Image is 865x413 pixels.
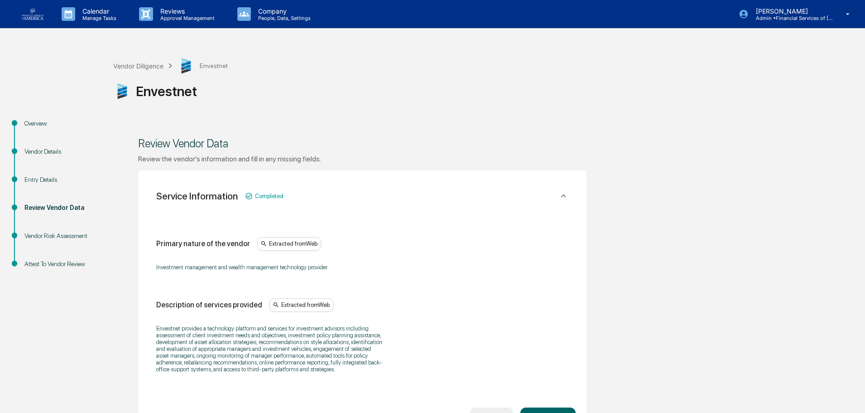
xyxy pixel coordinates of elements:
div: Overview [24,119,99,128]
div: Vendor Risk Assessment [24,231,99,241]
img: Vendor Logo [177,57,195,75]
p: Company [251,7,315,15]
p: Manage Tasks [75,15,121,21]
div: Attest To Vendor Review [24,259,99,269]
div: Service InformationCompleted [149,181,576,211]
img: Vendor Logo [113,82,131,100]
img: logo [22,8,43,20]
p: Envestnet provides a technology platform and services for investment advisors including assessmen... [156,325,383,373]
p: Calendar [75,7,121,15]
div: Review Vendor Data [24,203,99,213]
p: [PERSON_NAME] [749,7,833,15]
iframe: Open customer support [836,383,860,408]
p: Investment management and wealth management technology provider. [156,264,383,271]
div: Description of services provided [156,301,262,309]
div: Review the vendor's information and fill in any missing fields. [138,155,586,163]
div: Envestnet [113,82,860,100]
div: Vendor Details [24,147,99,156]
div: Extracted from Web [269,298,333,312]
p: Approval Management [153,15,219,21]
div: Entry Details [24,175,99,185]
p: People, Data, Settings [251,15,315,21]
div: Review Vendor Data [138,137,586,150]
p: Admin • Financial Services of [GEOGRAPHIC_DATA] [749,15,833,21]
span: Completed [255,193,284,199]
p: Reviews [153,7,219,15]
div: Service Information [156,190,238,202]
div: Primary nature of the vendor [156,239,250,248]
div: Envestnet [177,57,228,75]
div: Vendor Diligence [113,62,163,70]
div: Extracted from Web [257,237,321,251]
